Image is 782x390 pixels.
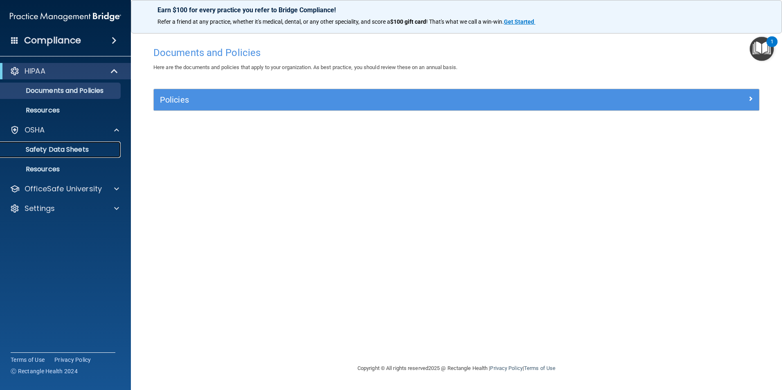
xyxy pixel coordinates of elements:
span: Ⓒ Rectangle Health 2024 [11,367,78,375]
strong: $100 gift card [390,18,426,25]
a: Privacy Policy [490,365,522,371]
strong: Get Started [504,18,534,25]
p: Earn $100 for every practice you refer to Bridge Compliance! [157,6,755,14]
a: Settings [10,204,119,213]
a: OfficeSafe University [10,184,119,194]
h4: Documents and Policies [153,47,760,58]
span: Here are the documents and policies that apply to your organization. As best practice, you should... [153,64,457,70]
h4: Compliance [24,35,81,46]
a: Get Started [504,18,535,25]
a: Terms of Use [524,365,555,371]
span: ! That's what we call a win-win. [426,18,504,25]
a: OSHA [10,125,119,135]
a: HIPAA [10,66,119,76]
img: PMB logo [10,9,121,25]
button: Open Resource Center, 1 new notification [750,37,774,61]
a: Terms of Use [11,356,45,364]
p: Resources [5,106,117,114]
div: 1 [771,42,773,52]
p: Settings [25,204,55,213]
h5: Policies [160,95,602,104]
div: Copyright © All rights reserved 2025 @ Rectangle Health | | [307,355,606,381]
a: Privacy Policy [54,356,91,364]
a: Policies [160,93,753,106]
span: Refer a friend at any practice, whether it's medical, dental, or any other speciality, and score a [157,18,390,25]
p: OSHA [25,125,45,135]
p: Resources [5,165,117,173]
p: HIPAA [25,66,45,76]
p: OfficeSafe University [25,184,102,194]
p: Documents and Policies [5,87,117,95]
p: Safety Data Sheets [5,146,117,154]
